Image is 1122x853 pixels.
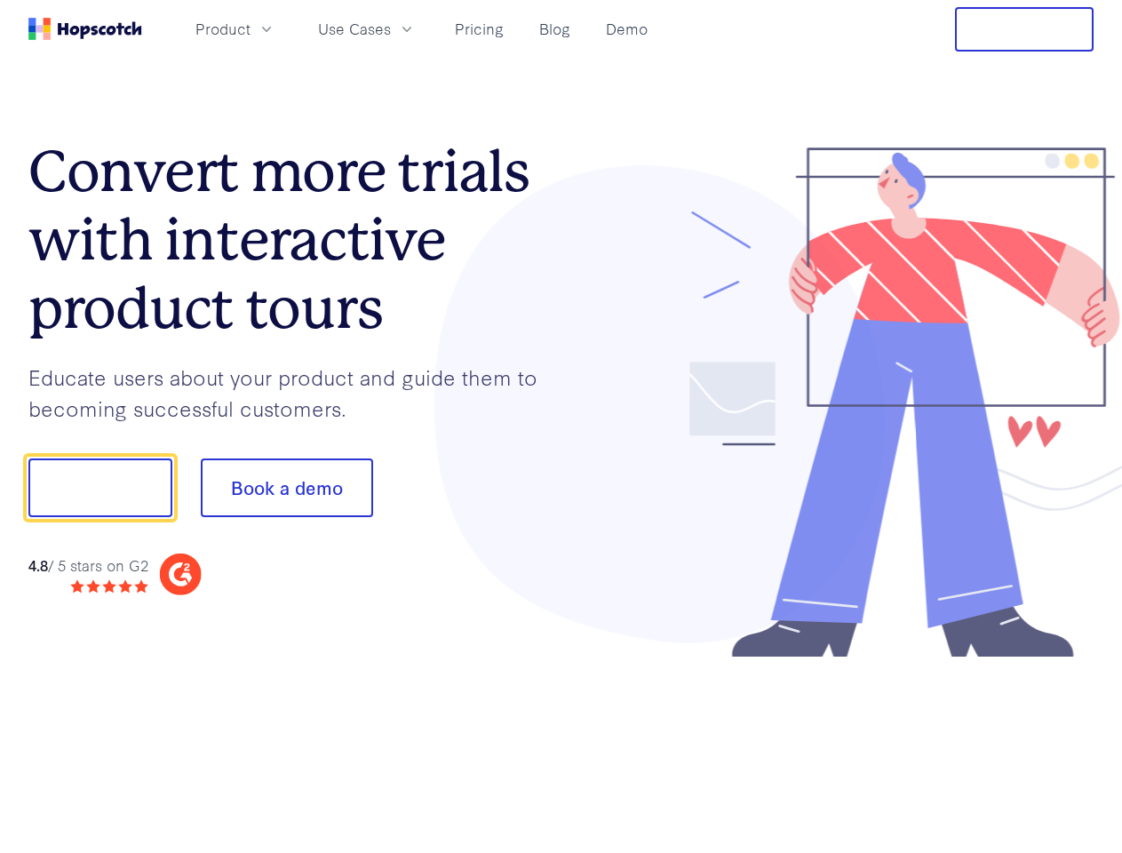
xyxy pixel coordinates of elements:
[448,14,511,44] a: Pricing
[28,362,561,423] p: Educate users about your product and guide them to becoming successful customers.
[195,18,251,40] span: Product
[28,458,172,517] button: Show me!
[201,458,373,517] button: Book a demo
[318,18,391,40] span: Use Cases
[307,14,426,44] button: Use Cases
[28,18,142,40] a: Home
[532,14,577,44] a: Blog
[185,14,286,44] button: Product
[28,554,148,577] div: / 5 stars on G2
[28,554,48,575] strong: 4.8
[955,7,1094,52] button: Free Trial
[28,138,561,342] h1: Convert more trials with interactive product tours
[599,14,655,44] a: Demo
